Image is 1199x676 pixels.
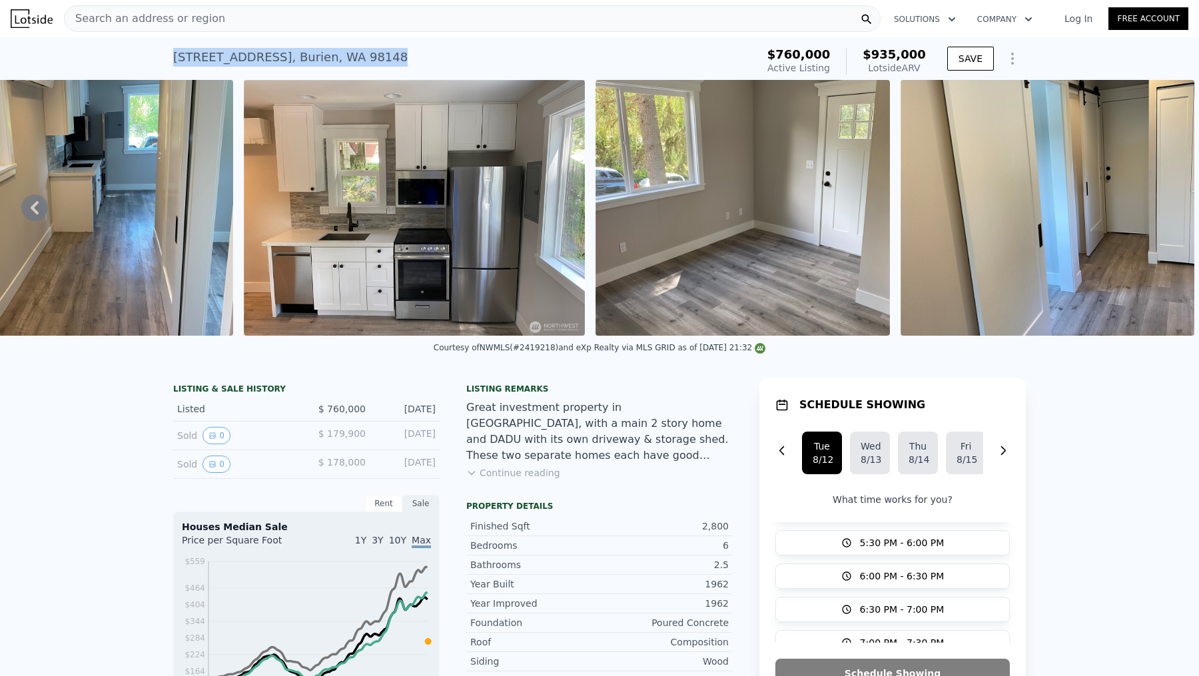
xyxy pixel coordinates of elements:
[177,456,296,473] div: Sold
[318,404,366,414] span: $ 760,000
[372,535,383,545] span: 3Y
[470,597,599,610] div: Year Improved
[599,519,729,533] div: 2,800
[185,650,205,659] tspan: $224
[376,427,436,444] div: [DATE]
[863,61,926,75] div: Lotside ARV
[434,343,765,352] div: Courtesy of NWMLS (#2419218) and eXp Realty via MLS GRID as of [DATE] 21:32
[599,655,729,668] div: Wood
[860,636,945,649] span: 7:00 PM - 7:30 PM
[883,7,967,31] button: Solutions
[802,432,842,474] button: Tue8/12
[957,440,975,453] div: Fri
[177,402,296,416] div: Listed
[185,600,205,609] tspan: $404
[599,597,729,610] div: 1962
[318,457,366,468] span: $ 178,000
[470,655,599,668] div: Siding
[799,397,925,413] h1: SCHEDULE SHOWING
[775,563,1010,589] button: 6:00 PM - 6:30 PM
[376,456,436,473] div: [DATE]
[599,539,729,552] div: 6
[466,384,733,394] div: Listing remarks
[775,630,1010,655] button: 7:00 PM - 7:30 PM
[813,440,831,453] div: Tue
[596,80,890,336] img: Sale: 167415842 Parcel: 97779352
[957,453,975,466] div: 8/15
[599,558,729,571] div: 2.5
[182,520,431,533] div: Houses Median Sale
[861,453,879,466] div: 8/13
[470,616,599,629] div: Foundation
[402,495,440,512] div: Sale
[389,535,406,545] span: 10Y
[470,539,599,552] div: Bedrooms
[65,11,225,27] span: Search an address or region
[775,530,1010,555] button: 5:30 PM - 6:00 PM
[470,577,599,591] div: Year Built
[863,47,926,61] span: $935,000
[173,48,408,67] div: [STREET_ADDRESS] , Burien , WA 98148
[470,519,599,533] div: Finished Sqft
[599,616,729,629] div: Poured Concrete
[775,597,1010,622] button: 6:30 PM - 7:00 PM
[1048,12,1108,25] a: Log In
[412,535,431,548] span: Max
[755,343,765,354] img: NWMLS Logo
[909,453,927,466] div: 8/14
[599,577,729,591] div: 1962
[244,80,585,336] img: Sale: 167415842 Parcel: 97779352
[202,456,230,473] button: View historical data
[376,402,436,416] div: [DATE]
[202,427,230,444] button: View historical data
[947,47,994,71] button: SAVE
[861,440,879,453] div: Wed
[999,45,1026,72] button: Show Options
[185,667,205,676] tspan: $164
[470,558,599,571] div: Bathrooms
[182,533,306,555] div: Price per Square Foot
[946,432,986,474] button: Fri8/15
[850,432,890,474] button: Wed8/13
[185,557,205,566] tspan: $559
[813,453,831,466] div: 8/12
[466,501,733,511] div: Property details
[775,493,1010,506] p: What time works for you?
[767,63,830,73] span: Active Listing
[365,495,402,512] div: Rent
[466,400,733,464] div: Great investment property in [GEOGRAPHIC_DATA], with a main 2 story home and DADU with its own dr...
[898,432,938,474] button: Thu8/14
[1108,7,1188,30] a: Free Account
[599,635,729,649] div: Composition
[470,635,599,649] div: Roof
[318,428,366,439] span: $ 179,900
[466,466,560,480] button: Continue reading
[909,440,927,453] div: Thu
[185,583,205,593] tspan: $464
[967,7,1043,31] button: Company
[860,536,945,549] span: 5:30 PM - 6:00 PM
[177,427,296,444] div: Sold
[11,9,53,28] img: Lotside
[901,80,1195,336] img: Sale: 167415842 Parcel: 97779352
[185,633,205,643] tspan: $284
[860,603,945,616] span: 6:30 PM - 7:00 PM
[767,47,831,61] span: $760,000
[173,384,440,397] div: LISTING & SALE HISTORY
[355,535,366,545] span: 1Y
[860,569,945,583] span: 6:00 PM - 6:30 PM
[185,617,205,626] tspan: $344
